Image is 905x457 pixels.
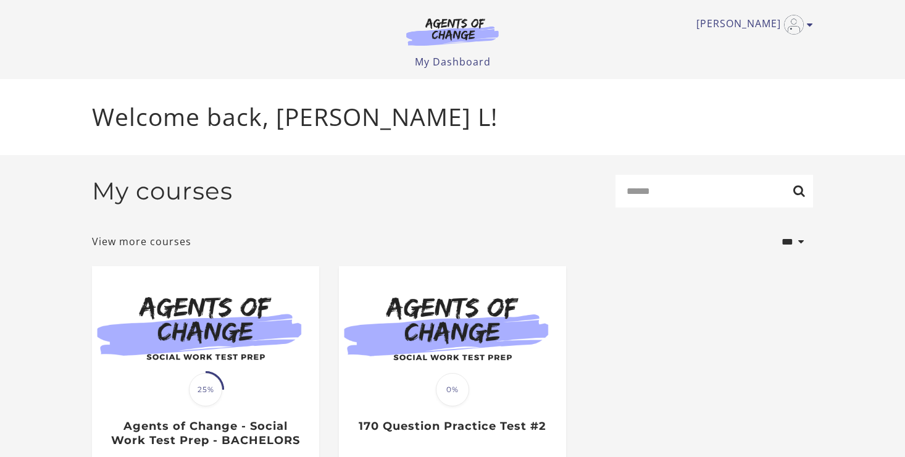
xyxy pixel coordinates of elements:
p: Welcome back, [PERSON_NAME] L! [92,99,813,135]
span: 0% [436,373,469,406]
h3: 170 Question Practice Test #2 [352,419,553,434]
h2: My courses [92,177,233,206]
a: View more courses [92,234,191,249]
span: 25% [189,373,222,406]
h3: Agents of Change - Social Work Test Prep - BACHELORS [105,419,306,447]
img: Agents of Change Logo [393,17,512,46]
a: Toggle menu [696,15,807,35]
a: My Dashboard [415,55,491,69]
